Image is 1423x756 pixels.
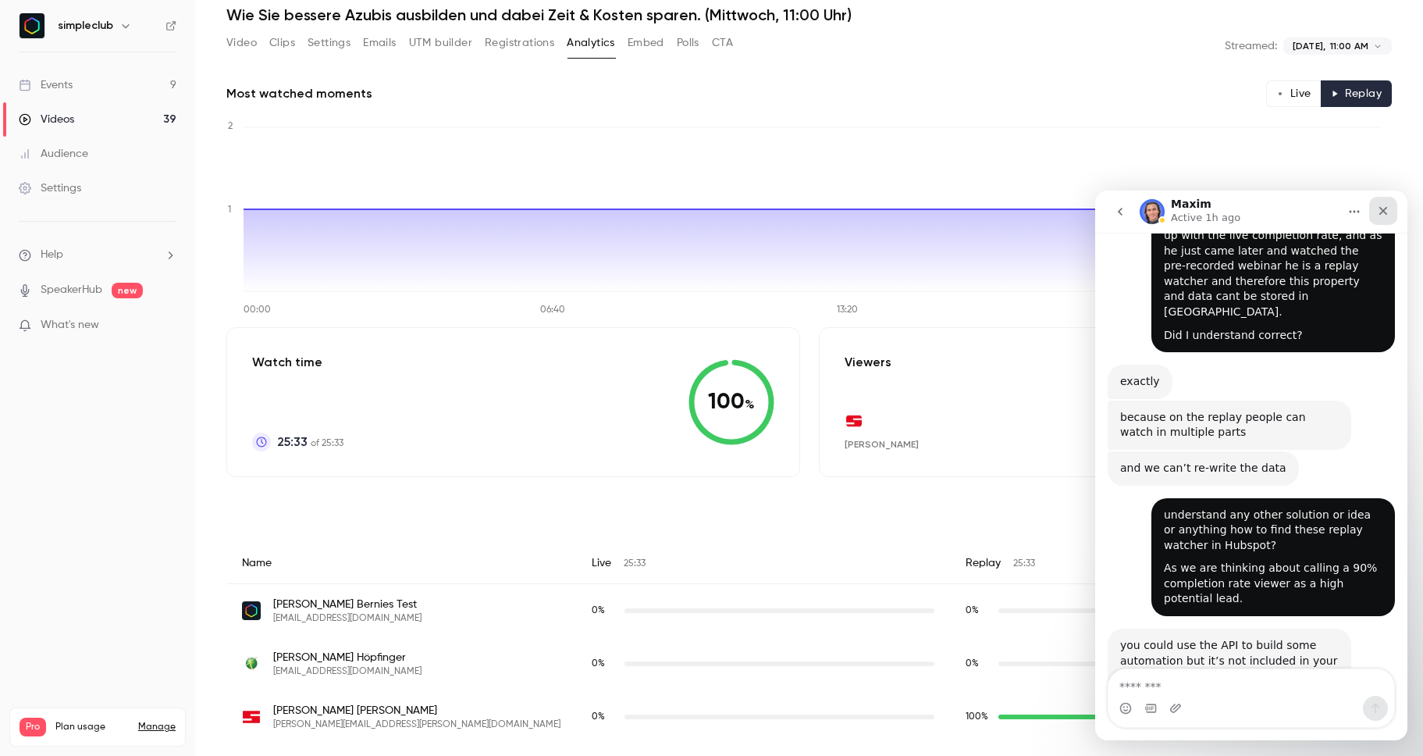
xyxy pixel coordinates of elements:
[252,353,343,372] p: Watch time
[112,283,143,298] span: new
[1225,38,1277,54] p: Streamed:
[409,30,472,55] button: UTM builder
[12,308,300,439] div: user says…
[226,584,1392,638] div: gilles.bernies+webinar-contrast-date-1@simpleclub.com
[49,512,62,524] button: Gif picker
[1293,39,1325,53] span: [DATE],
[138,721,176,733] a: Manage
[273,612,422,625] span: [EMAIL_ADDRESS][DOMAIN_NAME]
[69,137,287,153] div: Did I understand correct?
[1321,80,1392,107] button: Replay
[966,710,991,724] span: Replay watch time
[576,543,950,584] div: Live
[12,174,77,209] div: exactly
[624,559,646,569] span: 25:33
[273,597,422,612] span: [PERSON_NAME] Bernies Test
[226,637,1392,690] div: mail@franzhoepfinger.de
[1266,80,1322,107] button: Live
[19,77,73,93] div: Events
[966,657,991,671] span: Replay watch time
[540,305,565,315] tspan: 06:40
[58,18,113,34] h6: simpleclub
[966,659,979,669] span: 0 %
[20,13,44,38] img: simpleclub
[55,721,129,733] span: Plan usage
[277,433,343,451] p: of 25:33
[308,30,350,55] button: Settings
[19,247,176,263] li: help-dropdown-opener
[592,712,605,722] span: 0 %
[273,665,422,678] span: [EMAIL_ADDRESS][DOMAIN_NAME]
[226,543,576,584] div: Name
[12,174,300,210] div: Maxim says…
[1095,191,1407,740] iframe: Intercom live chat
[628,30,664,55] button: Embed
[12,210,300,261] div: Maxim says…
[41,247,63,263] span: Help
[677,30,699,55] button: Polls
[19,146,88,162] div: Audience
[12,438,256,503] div: you could use the API to build some automation but it’s not included in your plan :/
[13,479,299,505] textarea: Message…
[592,659,605,669] span: 0 %
[20,718,46,736] span: Pro
[592,710,617,724] span: Live watch time
[226,84,372,103] h2: Most watched moments
[12,261,300,308] div: Maxim says…
[226,690,1392,744] div: thomas.keller@autohaus-rennsteig.de
[242,708,261,726] img: autohaus-rennsteig.de
[242,654,261,673] img: franzhoepfinger.de
[41,282,102,298] a: SpeakerHub
[273,703,560,719] span: [PERSON_NAME] [PERSON_NAME]
[226,5,1392,24] h1: Wie Sie bessere Azubis ausbilden und dabei Zeit & Kosten sparen. (Mittwoch, 11:00 Uhr)
[12,210,256,259] div: because on the replay people can watch in multiple parts
[25,184,65,199] div: exactly
[12,261,204,295] div: and we can’t re-write the data
[966,604,991,618] span: Replay watch time
[966,606,979,615] span: 0 %
[228,122,233,131] tspan: 2
[25,270,191,286] div: and we can’t re-write the data
[277,433,308,451] span: 25:33
[25,219,244,250] div: because on the replay people can watch in multiple parts
[69,317,287,363] div: understand any other solution or idea or anything how to find these replay watcher in Hubspot?
[712,30,733,55] button: CTA
[24,512,37,524] button: Emoji picker
[273,650,422,665] span: [PERSON_NAME] Höpfinger
[845,412,863,430] img: autohaus-rennsteig.de
[950,543,1392,584] div: Replay
[269,30,295,55] button: Clips
[845,439,919,450] span: [PERSON_NAME]
[268,505,293,530] button: Send a message…
[485,30,554,55] button: Registrations
[1013,559,1035,569] span: 25:33
[363,30,396,55] button: Emails
[242,601,261,620] img: simpleclub.com
[12,438,300,531] div: Maxim says…
[567,30,615,55] button: Analytics
[74,512,87,524] button: Upload attachment
[19,180,81,196] div: Settings
[19,112,74,127] div: Videos
[69,370,287,416] div: As we are thinking about calling a 90% completion rate viewer as a high potential lead.
[837,305,858,315] tspan: 13:20
[228,205,231,215] tspan: 1
[592,606,605,615] span: 0 %
[25,448,244,494] div: you could use the API to build some automation but it’s not included in your plan :/
[41,317,99,333] span: What's new
[244,305,271,315] tspan: 00:00
[226,30,257,55] button: Video
[592,604,617,618] span: Live watch time
[56,308,300,426] div: understand any other solution or idea or anything how to find these replay watcher in Hubspot?As ...
[592,657,617,671] span: Live watch time
[273,719,560,731] span: [PERSON_NAME][EMAIL_ADDRESS][PERSON_NAME][DOMAIN_NAME]
[966,712,988,722] span: 100 %
[158,319,176,333] iframe: Noticeable Trigger
[845,353,891,372] p: Viewers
